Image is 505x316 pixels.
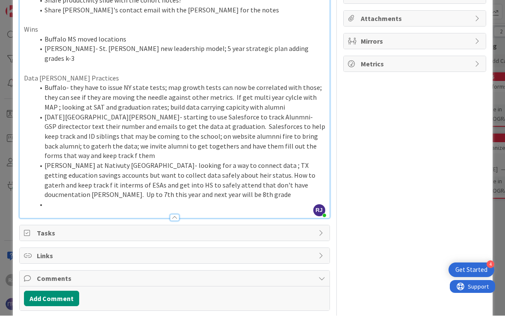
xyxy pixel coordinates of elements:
li: [PERSON_NAME]- St. [PERSON_NAME] new leadership model; 5 year strategic plan adding grades k-3 [34,44,325,63]
div: 4 [487,261,494,268]
li: [PERSON_NAME] at Nativuty [GEOGRAPHIC_DATA]- looking for a way to connect data ; TX getting educa... [34,161,325,200]
button: Add Comment [24,291,79,307]
span: Tasks [37,228,314,238]
li: Share [PERSON_NAME]'s contact email with the [PERSON_NAME] for the notes [34,6,325,15]
span: Metrics [361,59,470,69]
span: Support [18,1,39,12]
p: Wins [24,25,325,35]
span: Mirrors [361,36,470,47]
span: Comments [37,274,314,284]
li: [DATE][GEOGRAPHIC_DATA][PERSON_NAME]- starting to use Salesforce to track Alunmni- GSP directecto... [34,113,325,161]
span: RJ [313,205,325,217]
div: Get Started [455,266,487,274]
li: Buffalo MS moved locations [34,35,325,45]
span: Links [37,251,314,261]
div: Open Get Started checklist, remaining modules: 4 [449,263,494,277]
span: Attachments [361,14,470,24]
p: Data [PERSON_NAME] Practices [24,74,325,83]
li: Buffalo- they have to issue NY state tests; map growth tests can now be correlated with those; th... [34,83,325,112]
